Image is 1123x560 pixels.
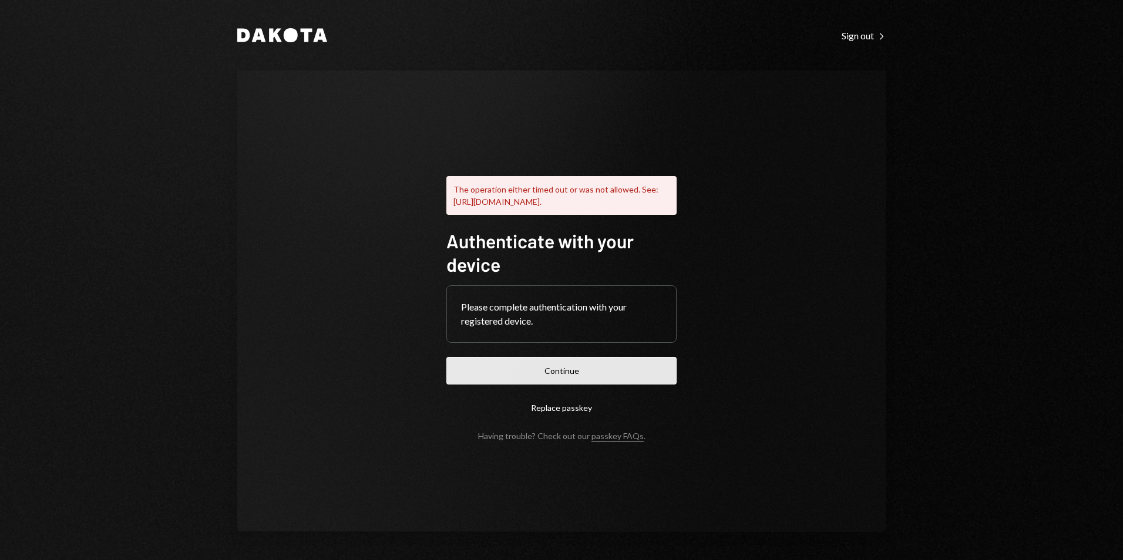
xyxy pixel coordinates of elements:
[461,300,662,328] div: Please complete authentication with your registered device.
[446,176,677,215] div: The operation either timed out or was not allowed. See: [URL][DOMAIN_NAME].
[842,30,886,42] div: Sign out
[478,431,645,441] div: Having trouble? Check out our .
[842,29,886,42] a: Sign out
[446,357,677,384] button: Continue
[446,229,677,276] h1: Authenticate with your device
[591,431,644,442] a: passkey FAQs
[446,394,677,421] button: Replace passkey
